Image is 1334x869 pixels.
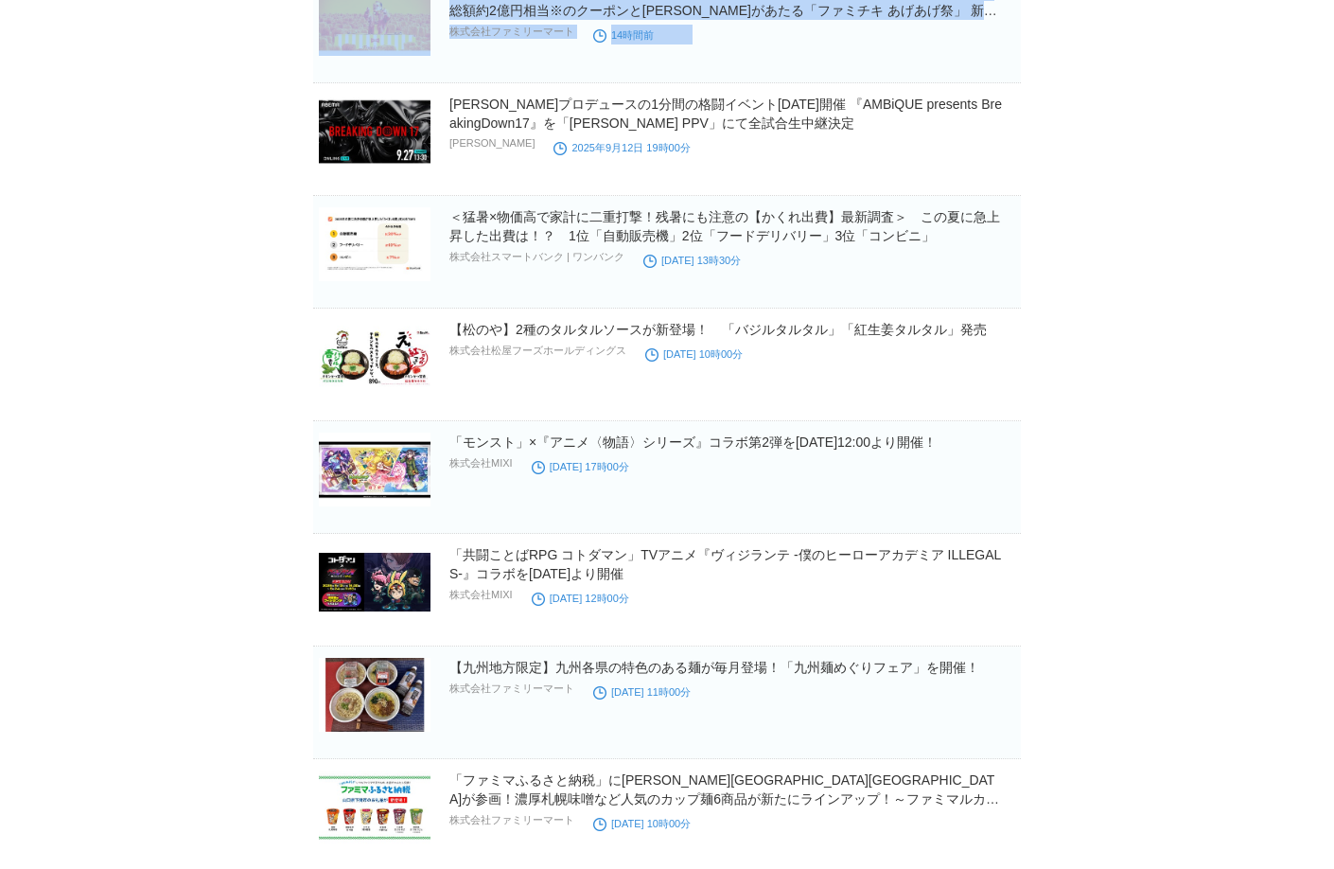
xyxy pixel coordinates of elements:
[449,588,513,602] p: 株式会社MIXI
[319,771,430,844] img: 「ファミマふるさと納税」に山口県下関市が参画！濃厚札幌味噌など人気のカップ麺6商品が新たにラインアップ！～ファミマルカップ麺の無料クーポンがあたるキャンペーンも実施～
[449,250,624,264] p: 株式会社スマートバンク | ワンバンク
[319,545,430,619] img: 「共闘ことばRPG コトダマン」TVアニメ『ヴィジランテ -僕のヒーローアカデミア ILLEGALS-』コラボを9月12日（金）より開催
[532,593,629,604] time: [DATE] 12時00分
[319,207,430,281] img: ＜猛暑×物価高で家計に二重打撃！残暑にも注意の【かくれ出費】最新調査＞ この夏に急上昇した出費は！？ 1位「自動販売機」2位「フードデリバリー」3位「コンビニ」
[449,456,513,470] p: 株式会社MIXI
[449,660,979,675] a: 【九州地方限定】九州各県の特色のある麺が毎月登場！「九州麺めぐりフェア」を開催！
[553,142,690,153] time: 2025年9月12日 19時00分
[449,209,1000,243] a: ＜猛暑×物価高で家計に二重打撃！残暑にも注意の【かくれ出費】最新調査＞ この夏に急上昇した出費は！？ 1位「自動販売機」2位「フードデリバリー」3位「コンビニ」
[645,348,743,360] time: [DATE] 10時00分
[643,255,741,266] time: [DATE] 13時30分
[449,137,535,149] p: [PERSON_NAME]
[593,686,691,698] time: [DATE] 11時00分
[319,433,430,506] img: 「モンスト」×『アニメ〈物語〉シリーズ』コラボ第2弾を9月13日（土）12:00より開催！
[449,97,1002,131] a: [PERSON_NAME]プロデュースの1分間の格闘イベント[DATE]開催 『AMBiQUE presents BreakingDown17』を「[PERSON_NAME] PPV」にて全試合...
[449,772,999,825] a: 「ファミマふるさと納税」に[PERSON_NAME][GEOGRAPHIC_DATA][GEOGRAPHIC_DATA]が参画！濃厚札幌味噌など人気のカップ麺6商品が新たにラインアップ！～ファミ...
[449,344,626,358] p: 株式会社松屋フーズホールディングス
[449,813,574,827] p: 株式会社ファミリーマート
[593,818,691,829] time: [DATE] 10時00分
[449,434,937,450] a: 「モンスト」×『アニメ〈物語〉シリーズ』コラボ第2弾を[DATE]12:00より開催！
[319,95,430,168] img: 朝倉未来プロデュースの1分間の格闘イベント2025年9月27日（土）開催 『AMBiQUE presents BreakingDown17』を「ABEMA PPV」にて全試合生中継決定
[449,682,574,696] p: 株式会社ファミリーマート
[449,25,574,39] p: 株式会社ファミリーマート
[319,658,430,732] img: 【九州地方限定】九州各県の特色のある麺が毎月登場！「九州麺めぐりフェア」を開催！
[593,29,654,41] time: 14時間前
[449,322,987,337] a: 【松のや】2種のタルタルソースが新登場！ 「バジルタルタル」「紅生姜タルタル」発売
[319,320,430,394] img: 【松のや】2種のタルタルソースが新登場！ 「バジルタルタル」「紅生姜タルタル」発売
[532,461,629,472] time: [DATE] 17時00分
[449,547,1001,581] a: 「共闘ことばRPG コトダマン」TVアニメ『ヴィジランテ -僕のヒーローアカデミア ILLEGALS-』コラボを[DATE]より開催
